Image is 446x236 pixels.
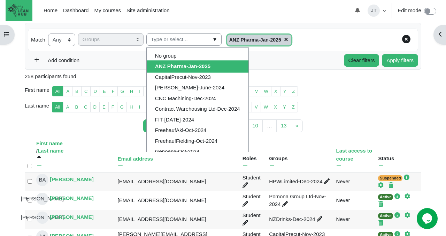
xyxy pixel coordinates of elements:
th: Roles [241,138,268,172]
span: ▼ [211,34,219,45]
th: Status [377,138,421,172]
li: ANZ Pharma-Jan-2025 [147,61,248,72]
a: I [136,86,144,97]
a: Unenrol [378,220,386,226]
input: Type or select... [146,33,222,46]
span: » [295,123,298,128]
a: V [252,86,261,97]
a: H [127,86,136,97]
button: Remove filter row [398,32,415,48]
i: Edit groups for "John Akarana" [317,216,322,222]
a: Unenrol [378,201,386,207]
a: Manual enrolments [404,175,412,180]
a: Student [243,212,261,226]
a: I [136,102,144,112]
a: Hide Last access to course [336,163,345,169]
a: Manual enrolments [394,193,403,199]
i: Manual enrolments [394,193,400,199]
a: G [117,102,127,112]
i: Edit enrolment [405,193,410,199]
i: Edit enrolment [378,182,384,188]
a: Z [289,102,298,112]
td: Never [335,172,377,191]
a: W [261,86,271,97]
span: Active [378,194,393,200]
i: Unenrol [378,220,384,226]
a: F [108,102,117,112]
a: C [81,102,90,112]
button: Add condition [29,54,84,67]
a: Hide Status [378,163,386,169]
a: All [52,86,64,97]
span: [PERSON_NAME] [36,193,48,205]
a: NZDrinks-Dec-2024 [269,216,325,222]
i: John Akarana's role assignments [243,220,248,226]
li: FreehaufFielding-Oct-2024 [147,136,248,147]
td: [EMAIL_ADDRESS][DOMAIN_NAME] [116,172,241,191]
a: All [52,102,63,112]
a: HPWLimited-Dec-2024 [269,178,332,184]
a: H [126,102,136,112]
a: W [261,102,271,112]
a: Hide Roles [243,163,251,169]
span: Last name [25,102,49,118]
th: Groups [268,138,334,172]
a: X [271,102,280,112]
a: V [252,102,261,112]
li: CapitalPrecut-Nov-2023 [147,72,248,83]
td: Never [335,210,377,229]
i: Edit groups for "Junante Jr Valdez Agustin" [282,201,288,207]
i: Junante Jr Valdez Agustin's role assignments [243,201,248,207]
a: Edit enrolment [405,193,413,199]
a: D [90,102,100,112]
a: Hide Groups [269,163,277,169]
th: / [35,138,116,172]
span: 13 [281,123,287,128]
span: 10 [252,123,258,128]
span: JT [368,5,380,17]
a: Hide Email address [117,163,126,169]
i: Ascending [36,155,42,161]
a: A [63,86,72,97]
label: Match [31,36,45,44]
a: Y [280,102,289,112]
a: E [99,102,109,112]
nav: Page [25,118,421,138]
a: J [143,102,152,112]
span: BA [36,174,48,186]
i: Bridget Adair's role assignments [243,182,248,188]
a: Unenrol [388,182,397,188]
a: Hide Full name [36,163,45,169]
a: Last access to course [336,148,376,163]
a: G [117,86,127,97]
li: CNC Machining-Dec-2024 [147,93,248,104]
li: Contract Warehousing Ltd-Dec-2024 [147,104,248,115]
a: B [72,102,81,112]
iframe: chat widget [417,208,439,229]
span: Active [378,213,393,219]
a: Student [243,193,261,207]
p: 258 participants found [25,73,421,81]
td: [EMAIL_ADDRESS][DOMAIN_NAME] [116,210,241,229]
a: BA[PERSON_NAME] [36,174,94,186]
span: First name [25,86,49,102]
a: Email address [117,156,239,163]
a: Edit enrolment [405,212,413,218]
span: Add condition [42,57,79,63]
span: Suspended [378,175,402,181]
i: Toggle notifications menu [355,8,360,13]
li: No group [147,51,248,61]
i: Manual enrolments [394,212,400,218]
li: FIT-[DATE]-2024 [147,115,248,125]
a: Z [289,86,298,97]
a: Student [243,175,261,189]
ul: Suggestions [146,47,249,152]
a: J [143,86,152,97]
i: Edit groups for "Bridget Adair" [324,178,330,184]
a: B [72,86,82,97]
i: Unenrol [388,182,394,188]
a: [PERSON_NAME][PERSON_NAME] [36,212,94,224]
li: [PERSON_NAME]-June-2024 [147,82,248,93]
span: ANZ Pharma-Jan-2025 [227,35,291,45]
a: C [81,86,91,97]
